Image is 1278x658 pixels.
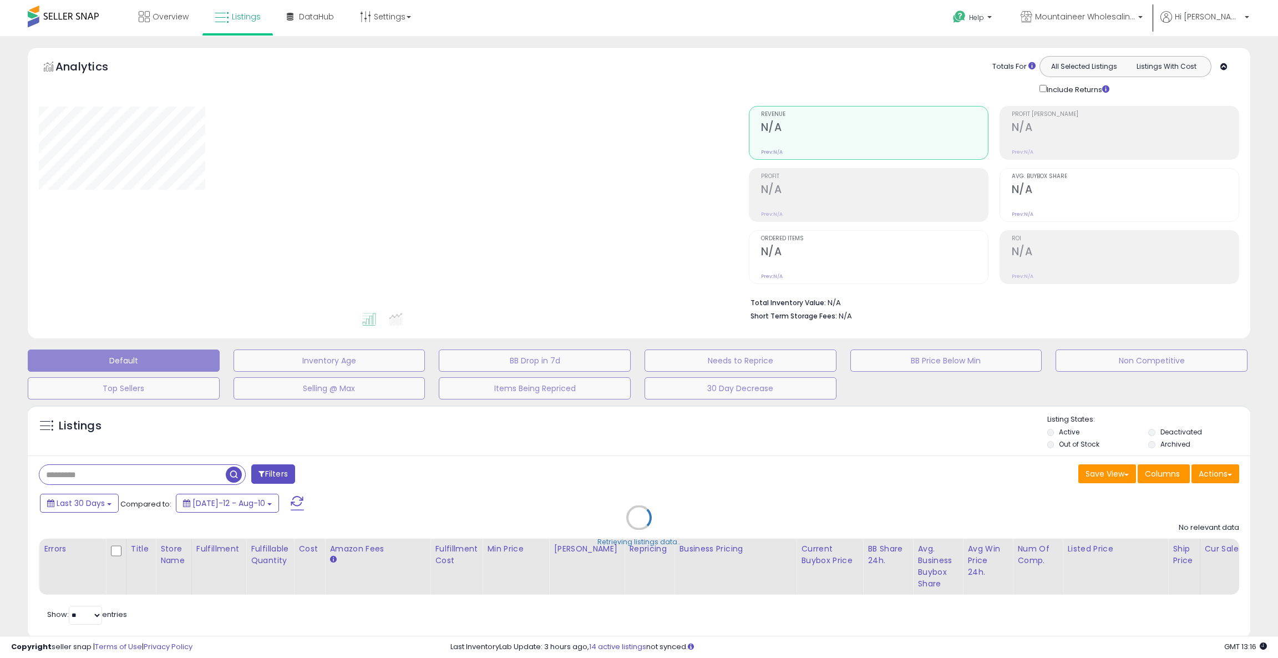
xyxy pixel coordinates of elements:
[439,350,631,372] button: BB Drop in 7d
[1012,211,1033,217] small: Prev: N/A
[839,311,852,321] span: N/A
[750,295,1231,308] li: N/A
[1012,112,1239,118] span: Profit [PERSON_NAME]
[153,11,189,22] span: Overview
[761,245,988,260] h2: N/A
[597,537,681,547] div: Retrieving listings data..
[761,121,988,136] h2: N/A
[1035,11,1135,22] span: Mountaineer Wholesaling
[232,11,261,22] span: Listings
[761,174,988,180] span: Profit
[761,183,988,198] h2: N/A
[761,211,783,217] small: Prev: N/A
[1031,83,1123,95] div: Include Returns
[1043,59,1125,74] button: All Selected Listings
[645,377,836,399] button: 30 Day Decrease
[234,377,425,399] button: Selling @ Max
[299,11,334,22] span: DataHub
[1056,350,1247,372] button: Non Competitive
[1125,59,1208,74] button: Listings With Cost
[761,236,988,242] span: Ordered Items
[969,13,984,22] span: Help
[1012,245,1239,260] h2: N/A
[1175,11,1241,22] span: Hi [PERSON_NAME]
[645,350,836,372] button: Needs to Reprice
[944,2,1003,36] a: Help
[439,377,631,399] button: Items Being Repriced
[1012,121,1239,136] h2: N/A
[28,350,220,372] button: Default
[11,641,52,652] strong: Copyright
[992,62,1036,72] div: Totals For
[234,350,425,372] button: Inventory Age
[952,10,966,24] i: Get Help
[761,112,988,118] span: Revenue
[1012,273,1033,280] small: Prev: N/A
[1012,236,1239,242] span: ROI
[1160,11,1249,36] a: Hi [PERSON_NAME]
[11,642,192,652] div: seller snap | |
[750,298,826,307] b: Total Inventory Value:
[1012,174,1239,180] span: Avg. Buybox Share
[55,59,130,77] h5: Analytics
[1012,183,1239,198] h2: N/A
[28,377,220,399] button: Top Sellers
[761,273,783,280] small: Prev: N/A
[850,350,1042,372] button: BB Price Below Min
[1012,149,1033,155] small: Prev: N/A
[761,149,783,155] small: Prev: N/A
[750,311,837,321] b: Short Term Storage Fees:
